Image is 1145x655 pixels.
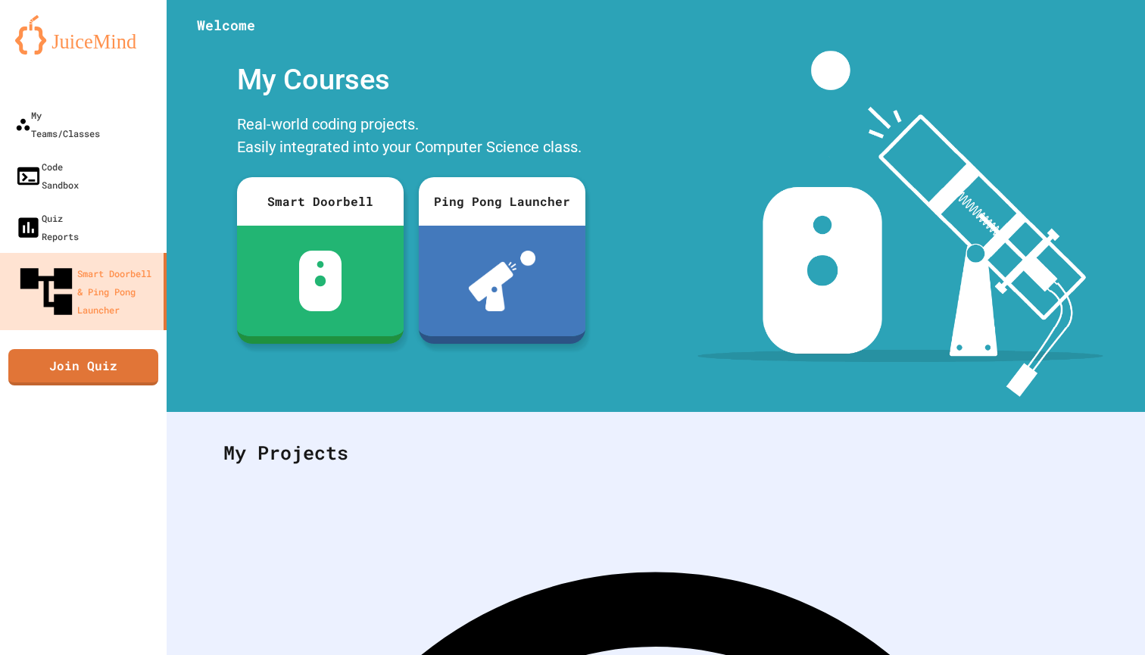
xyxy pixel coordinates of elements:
div: Code Sandbox [15,158,79,194]
a: Join Quiz [8,349,158,385]
img: sdb-white.svg [299,251,342,311]
div: My Courses [229,51,593,109]
div: My Projects [208,423,1103,482]
img: logo-orange.svg [15,15,151,55]
div: My Teams/Classes [15,106,100,142]
div: Real-world coding projects. Easily integrated into your Computer Science class. [229,109,593,166]
div: Smart Doorbell & Ping Pong Launcher [15,260,158,323]
img: ppl-with-ball.png [469,251,536,311]
img: banner-image-my-projects.png [697,51,1103,397]
div: Ping Pong Launcher [419,177,585,226]
div: Smart Doorbell [237,177,404,226]
div: Quiz Reports [15,209,79,245]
